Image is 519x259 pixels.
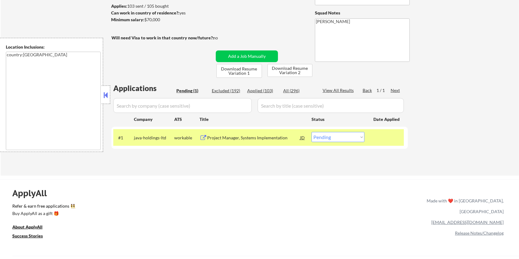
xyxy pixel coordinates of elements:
[111,3,214,9] div: 103 sent / 105 bought
[258,98,404,113] input: Search by title (case sensitive)
[315,10,410,16] div: Squad Notes
[12,204,298,210] a: Refer & earn free applications 👯‍♀️
[247,88,278,94] div: Applied (103)
[111,35,214,40] strong: Will need Visa to work in that country now/future?:
[111,17,214,23] div: $70,000
[113,85,174,92] div: Applications
[212,88,243,94] div: Excluded (192)
[376,87,391,94] div: 1 / 1
[12,224,51,232] a: About ApplyAll
[176,88,207,94] div: Pending (1)
[12,211,74,216] div: Buy ApplyAll as a gift 🎁
[12,224,42,229] u: About ApplyAll
[312,114,364,125] div: Status
[113,98,252,113] input: Search by company (case sensitive)
[118,135,129,141] div: #1
[6,44,101,50] div: Location Inclusions:
[111,17,144,22] strong: Minimum salary:
[174,135,199,141] div: workable
[431,220,504,225] a: [EMAIL_ADDRESS][DOMAIN_NAME]
[216,64,262,78] button: Download Resume Variation 1
[12,233,43,238] u: Success Stories
[363,87,372,94] div: Back
[323,87,356,94] div: View All Results
[300,132,306,143] div: JD
[207,135,300,141] div: Project Manager, Systems Implementation
[12,210,74,218] a: Buy ApplyAll as a gift 🎁
[424,195,504,217] div: Made with ❤️ in [GEOGRAPHIC_DATA], [GEOGRAPHIC_DATA]
[111,10,212,16] div: yes
[268,64,312,77] button: Download Resume Variation 2
[134,116,174,122] div: Company
[213,35,231,41] div: no
[12,233,51,241] a: Success Stories
[111,10,179,15] strong: Can work in country of residence?:
[199,116,306,122] div: Title
[391,87,400,94] div: Next
[216,50,278,62] button: Add a Job Manually
[283,88,314,94] div: All (296)
[12,188,54,198] div: ApplyAll
[174,116,199,122] div: ATS
[455,230,504,236] a: Release Notes/Changelog
[134,135,174,141] div: java-holdings-ltd
[373,116,400,122] div: Date Applied
[111,3,127,9] strong: Applies:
